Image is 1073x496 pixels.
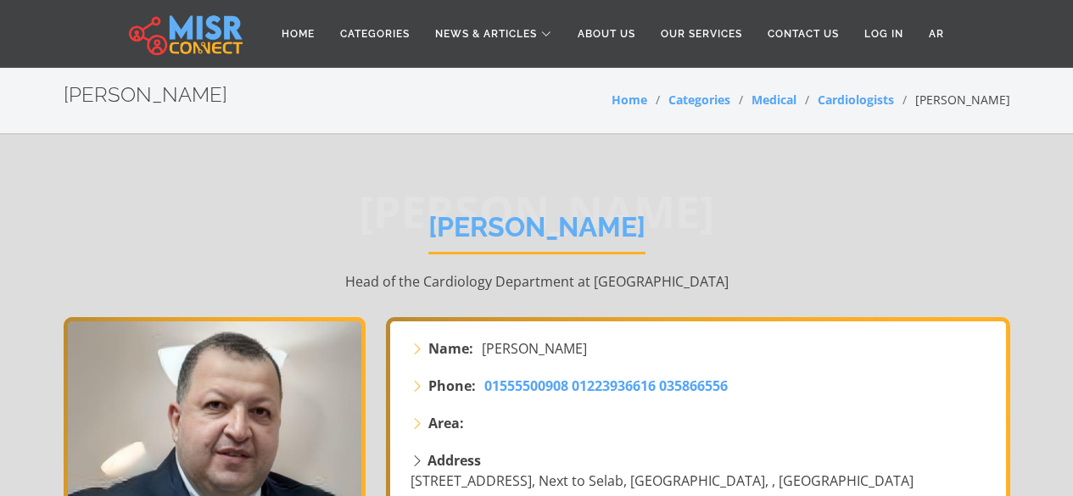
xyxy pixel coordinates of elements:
a: Medical [752,92,796,108]
a: About Us [565,18,648,50]
a: Log in [852,18,916,50]
strong: Phone: [428,376,476,396]
a: News & Articles [422,18,565,50]
strong: Address [428,451,481,470]
a: Categories [668,92,730,108]
li: [PERSON_NAME] [894,91,1010,109]
strong: Name: [428,338,473,359]
a: Home [269,18,327,50]
span: [STREET_ADDRESS], Next to Selab, [GEOGRAPHIC_DATA], , [GEOGRAPHIC_DATA] [411,471,914,490]
span: [PERSON_NAME] [482,338,587,359]
p: Head of the Cardiology Department at [GEOGRAPHIC_DATA] [64,271,1010,292]
a: Cardiologists [818,92,894,108]
strong: Area: [428,413,464,433]
img: main.misr_connect [129,13,243,55]
a: 01555500908 01223936616 035866556 [484,376,728,396]
a: Contact Us [755,18,852,50]
a: Home [612,92,647,108]
a: Our Services [648,18,755,50]
h1: [PERSON_NAME] [428,211,645,254]
a: AR [916,18,957,50]
span: 01555500908 01223936616 035866556 [484,376,728,395]
span: News & Articles [435,26,537,42]
h2: [PERSON_NAME] [64,83,227,108]
a: Categories [327,18,422,50]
